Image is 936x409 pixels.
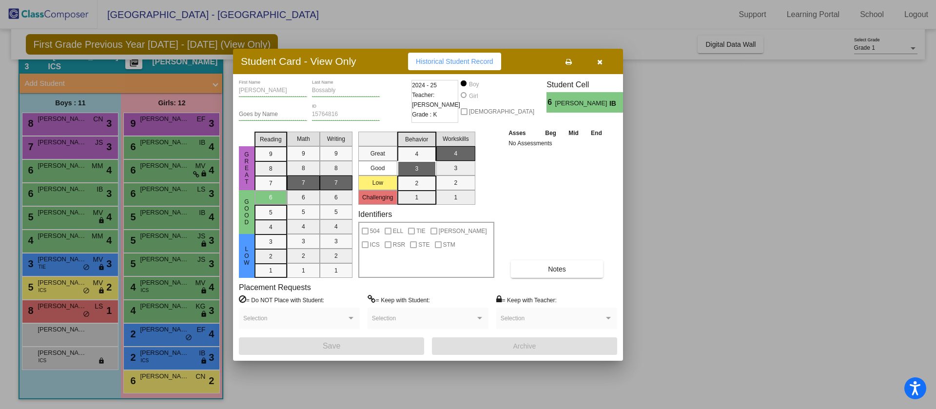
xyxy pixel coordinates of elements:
[239,337,424,355] button: Save
[242,198,251,226] span: Good
[312,111,380,118] input: Enter ID
[416,225,426,237] span: TIE
[239,111,307,118] input: goes by name
[563,128,585,138] th: Mid
[370,239,380,251] span: ICS
[546,80,631,89] h3: Student Cell
[469,106,534,117] span: [DEMOGRAPHIC_DATA]
[539,128,562,138] th: Beg
[506,128,539,138] th: Asses
[418,239,429,251] span: STE
[416,58,493,65] span: Historical Student Record
[368,295,430,305] label: = Keep with Student:
[511,260,603,278] button: Notes
[548,265,566,273] span: Notes
[609,98,623,109] span: IB
[393,225,403,237] span: ELL
[412,110,437,119] span: Grade : K
[408,53,501,70] button: Historical Student Record
[242,151,251,185] span: Great
[439,225,487,237] span: [PERSON_NAME]
[323,342,340,350] span: Save
[585,128,608,138] th: End
[242,246,251,266] span: Low
[513,342,536,350] span: Archive
[412,80,437,90] span: 2024 - 25
[555,98,609,109] span: [PERSON_NAME] Bossably
[393,239,405,251] span: RSR
[370,225,380,237] span: 504
[358,210,392,219] label: Identifiers
[239,283,311,292] label: Placement Requests
[241,55,356,67] h3: Student Card - View Only
[239,295,324,305] label: = Do NOT Place with Student:
[546,97,555,108] span: 6
[496,295,557,305] label: = Keep with Teacher:
[412,90,460,110] span: Teacher: [PERSON_NAME]
[468,80,479,89] div: Boy
[506,138,608,148] td: No Assessments
[623,97,631,108] span: 3
[432,337,617,355] button: Archive
[468,92,478,100] div: Girl
[443,239,455,251] span: STM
